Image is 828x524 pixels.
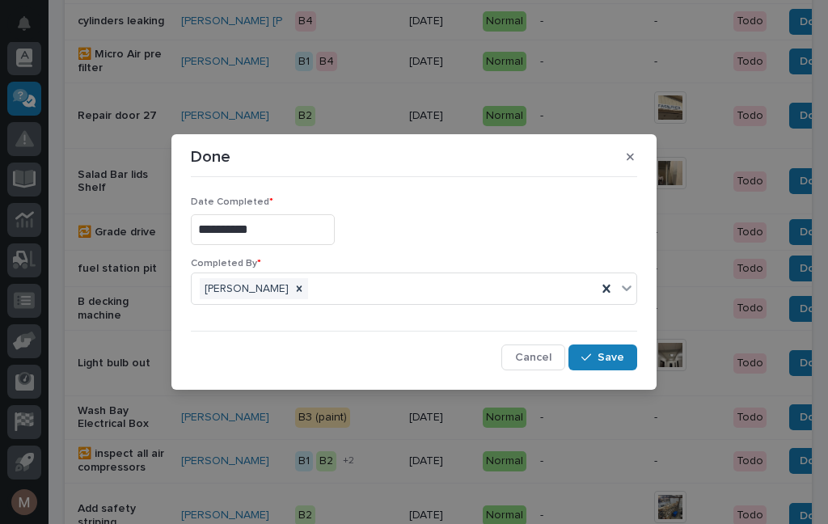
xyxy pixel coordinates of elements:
[515,350,551,365] span: Cancel
[501,344,565,370] button: Cancel
[191,197,273,207] span: Date Completed
[191,259,261,268] span: Completed By
[200,278,290,300] div: [PERSON_NAME]
[191,147,230,167] p: Done
[598,350,624,365] span: Save
[568,344,637,370] button: Save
